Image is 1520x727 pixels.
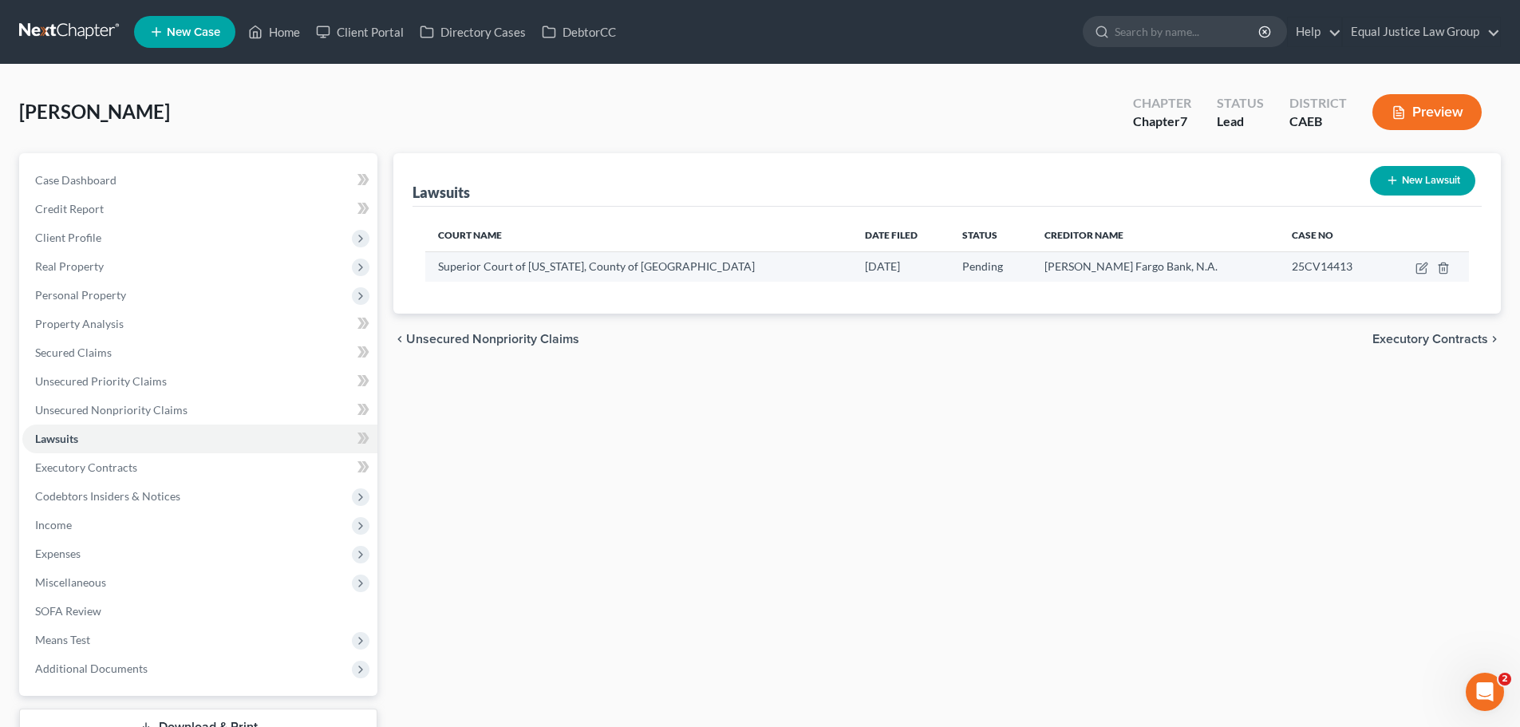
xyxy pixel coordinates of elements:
span: Real Property [35,259,104,273]
span: New Case [167,26,220,38]
span: Lawsuits [35,432,78,445]
a: Credit Report [22,195,377,223]
a: Property Analysis [22,310,377,338]
input: Search by name... [1115,17,1261,46]
span: Client Profile [35,231,101,244]
span: 2 [1498,673,1511,686]
button: Preview [1372,94,1482,130]
a: Home [240,18,308,46]
span: Property Analysis [35,317,124,330]
span: Court Name [438,229,502,241]
div: Chapter [1133,113,1191,131]
span: Secured Claims [35,346,112,359]
i: chevron_right [1488,333,1501,346]
span: Additional Documents [35,662,148,675]
a: Unsecured Priority Claims [22,367,377,396]
i: chevron_left [393,333,406,346]
span: Means Test [35,633,90,646]
button: New Lawsuit [1370,166,1475,196]
button: Executory Contracts chevron_right [1372,333,1501,346]
a: Equal Justice Law Group [1343,18,1500,46]
span: SOFA Review [35,604,101,618]
iframe: Intercom live chat [1466,673,1504,711]
span: Status [962,229,997,241]
span: Codebtors Insiders & Notices [35,489,180,503]
a: Lawsuits [22,425,377,453]
span: [PERSON_NAME] [19,100,170,123]
span: Executory Contracts [1372,333,1488,346]
a: SOFA Review [22,597,377,626]
span: Expenses [35,547,81,560]
span: Pending [962,259,1003,273]
div: Lead [1217,113,1264,131]
a: Executory Contracts [22,453,377,482]
a: DebtorCC [534,18,624,46]
span: Credit Report [35,202,104,215]
span: 7 [1180,113,1187,128]
div: CAEB [1289,113,1347,131]
span: Superior Court of [US_STATE], County of [GEOGRAPHIC_DATA] [438,259,755,273]
a: Help [1288,18,1341,46]
a: Client Portal [308,18,412,46]
a: Case Dashboard [22,166,377,195]
span: [PERSON_NAME] Fargo Bank, N.A. [1044,259,1218,273]
div: Status [1217,94,1264,113]
span: Date Filed [865,229,918,241]
div: Chapter [1133,94,1191,113]
span: Creditor Name [1044,229,1123,241]
a: Unsecured Nonpriority Claims [22,396,377,425]
span: 25CV14413 [1292,259,1352,273]
span: Personal Property [35,288,126,302]
div: District [1289,94,1347,113]
span: [DATE] [865,259,900,273]
span: Executory Contracts [35,460,137,474]
span: Case Dashboard [35,173,116,187]
span: Income [35,518,72,531]
div: Lawsuits [413,183,470,202]
span: Unsecured Nonpriority Claims [35,403,188,417]
span: Unsecured Nonpriority Claims [406,333,579,346]
a: Directory Cases [412,18,534,46]
span: Unsecured Priority Claims [35,374,167,388]
a: Secured Claims [22,338,377,367]
span: Miscellaneous [35,575,106,589]
span: Case No [1292,229,1333,241]
button: chevron_left Unsecured Nonpriority Claims [393,333,579,346]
